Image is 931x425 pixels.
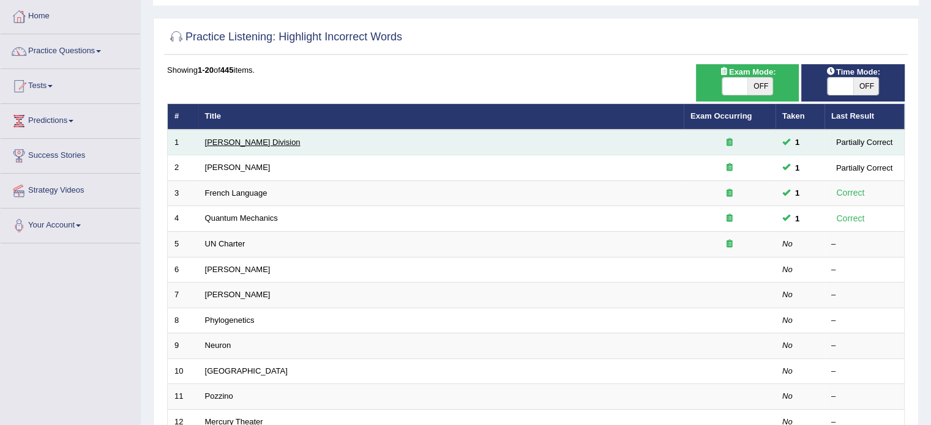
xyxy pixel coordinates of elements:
a: Pozzino [205,391,233,401]
div: Correct [831,212,870,226]
a: [PERSON_NAME] [205,290,271,299]
em: No [782,290,793,299]
div: – [831,264,897,276]
td: 10 [168,358,198,384]
span: OFF [747,78,773,95]
b: 445 [220,65,234,75]
td: 6 [168,257,198,283]
span: Exam Mode: [714,65,780,78]
span: You can still take this question [790,187,804,199]
td: 4 [168,206,198,232]
div: Exam occurring question [690,137,769,149]
a: Tests [1,69,140,100]
a: Phylogenetics [205,316,255,325]
td: 7 [168,283,198,308]
div: – [831,289,897,301]
b: 1-20 [198,65,214,75]
a: UN Charter [205,239,245,248]
em: No [782,341,793,350]
div: – [831,366,897,377]
em: No [782,391,793,401]
span: Time Mode: [821,65,885,78]
th: Taken [776,104,824,130]
div: – [831,238,897,250]
td: 9 [168,333,198,359]
span: You can still take this question [790,161,804,174]
td: 1 [168,130,198,155]
a: Exam Occurring [690,111,752,120]
em: No [782,366,793,375]
div: – [831,340,897,352]
a: [PERSON_NAME] Division [205,138,301,147]
div: Exam occurring question [690,238,769,250]
div: Exam occurring question [690,213,769,224]
div: – [831,315,897,327]
th: # [168,104,198,130]
a: [PERSON_NAME] [205,265,271,274]
div: – [831,391,897,402]
td: 3 [168,180,198,206]
a: [GEOGRAPHIC_DATA] [205,366,288,375]
div: Exam occurring question [690,162,769,174]
span: You can still take this question [790,212,804,225]
a: Success Stories [1,139,140,169]
a: [PERSON_NAME] [205,163,271,172]
th: Last Result [824,104,905,130]
div: Exam occurring question [690,188,769,199]
div: Partially Correct [831,161,897,174]
a: French Language [205,188,267,198]
td: 5 [168,232,198,257]
div: Correct [831,186,870,200]
td: 11 [168,384,198,410]
span: OFF [853,78,879,95]
em: No [782,316,793,325]
div: Partially Correct [831,136,897,149]
td: 8 [168,308,198,333]
a: Quantum Mechanics [205,213,278,223]
a: Predictions [1,104,140,135]
a: Strategy Videos [1,174,140,204]
div: Show exams occurring in exams [696,64,799,102]
a: Practice Questions [1,34,140,65]
em: No [782,239,793,248]
td: 2 [168,155,198,181]
h2: Practice Listening: Highlight Incorrect Words [167,28,402,46]
em: No [782,265,793,274]
span: You can still take this question [790,136,804,149]
th: Title [198,104,684,130]
div: Showing of items. [167,64,905,76]
a: Your Account [1,209,140,239]
a: Neuron [205,341,231,350]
